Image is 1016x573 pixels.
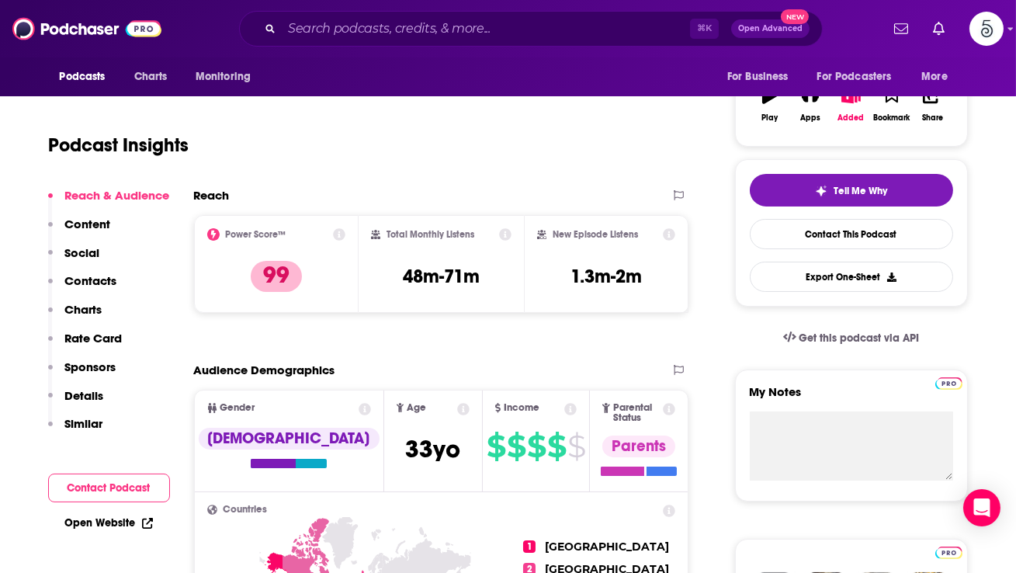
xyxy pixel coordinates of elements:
[196,66,251,88] span: Monitoring
[48,331,123,359] button: Rate Card
[387,229,474,240] h2: Total Monthly Listens
[750,219,953,249] a: Contact This Podcast
[405,434,460,464] span: 33 yo
[523,540,536,553] span: 1
[921,66,948,88] span: More
[239,11,823,47] div: Search podcasts, credits, & more...
[790,76,830,132] button: Apps
[969,12,1004,46] button: Show profile menu
[49,134,189,157] h1: Podcast Insights
[927,16,951,42] a: Show notifications dropdown
[935,375,962,390] a: Pro website
[771,319,932,357] a: Get this podcast via API
[567,434,585,459] span: $
[727,66,789,88] span: For Business
[199,428,380,450] div: [DEMOGRAPHIC_DATA]
[873,113,910,123] div: Bookmark
[912,76,952,132] button: Share
[935,377,962,390] img: Podchaser Pro
[48,388,104,417] button: Details
[888,16,914,42] a: Show notifications dropdown
[716,62,808,92] button: open menu
[817,66,892,88] span: For Podcasters
[65,516,153,530] a: Open Website
[731,19,810,38] button: Open AdvancedNew
[251,261,302,292] p: 99
[547,434,566,459] span: $
[750,262,953,292] button: Export One-Sheet
[969,12,1004,46] span: Logged in as Spiral5-G2
[48,188,170,217] button: Reach & Audience
[224,505,268,515] span: Countries
[194,188,230,203] h2: Reach
[48,416,103,445] button: Similar
[602,436,675,457] div: Parents
[282,16,690,41] input: Search podcasts, credits, & more...
[407,403,426,413] span: Age
[65,217,111,231] p: Content
[48,302,102,331] button: Charts
[65,359,116,374] p: Sponsors
[124,62,177,92] a: Charts
[220,403,255,413] span: Gender
[48,245,100,274] button: Social
[185,62,271,92] button: open menu
[545,540,669,554] span: [GEOGRAPHIC_DATA]
[690,19,719,39] span: ⌘ K
[872,76,912,132] button: Bookmark
[800,113,820,123] div: Apps
[134,66,168,88] span: Charts
[48,359,116,388] button: Sponsors
[48,474,170,502] button: Contact Podcast
[935,544,962,559] a: Pro website
[48,273,117,302] button: Contacts
[834,185,887,197] span: Tell Me Why
[750,384,953,412] label: My Notes
[65,388,104,403] p: Details
[403,265,480,288] h3: 48m-71m
[761,113,778,123] div: Play
[487,434,505,459] span: $
[830,76,871,132] button: Added
[613,403,661,423] span: Parental Status
[750,76,790,132] button: Play
[781,9,809,24] span: New
[553,229,638,240] h2: New Episode Listens
[65,188,170,203] p: Reach & Audience
[194,363,335,377] h2: Audience Demographics
[807,62,914,92] button: open menu
[65,331,123,346] p: Rate Card
[49,62,126,92] button: open menu
[60,66,106,88] span: Podcasts
[750,174,953,207] button: tell me why sparkleTell Me Why
[226,229,286,240] h2: Power Score™
[963,489,1000,526] div: Open Intercom Messenger
[738,25,803,33] span: Open Advanced
[969,12,1004,46] img: User Profile
[504,403,539,413] span: Income
[527,434,546,459] span: $
[65,245,100,260] p: Social
[65,302,102,317] p: Charts
[838,113,865,123] div: Added
[815,185,827,197] img: tell me why sparkle
[48,217,111,245] button: Content
[910,62,967,92] button: open menu
[12,14,161,43] img: Podchaser - Follow, Share and Rate Podcasts
[799,332,919,345] span: Get this podcast via API
[65,416,103,431] p: Similar
[570,265,642,288] h3: 1.3m-2m
[65,273,117,288] p: Contacts
[507,434,525,459] span: $
[922,113,943,123] div: Share
[935,547,962,559] img: Podchaser Pro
